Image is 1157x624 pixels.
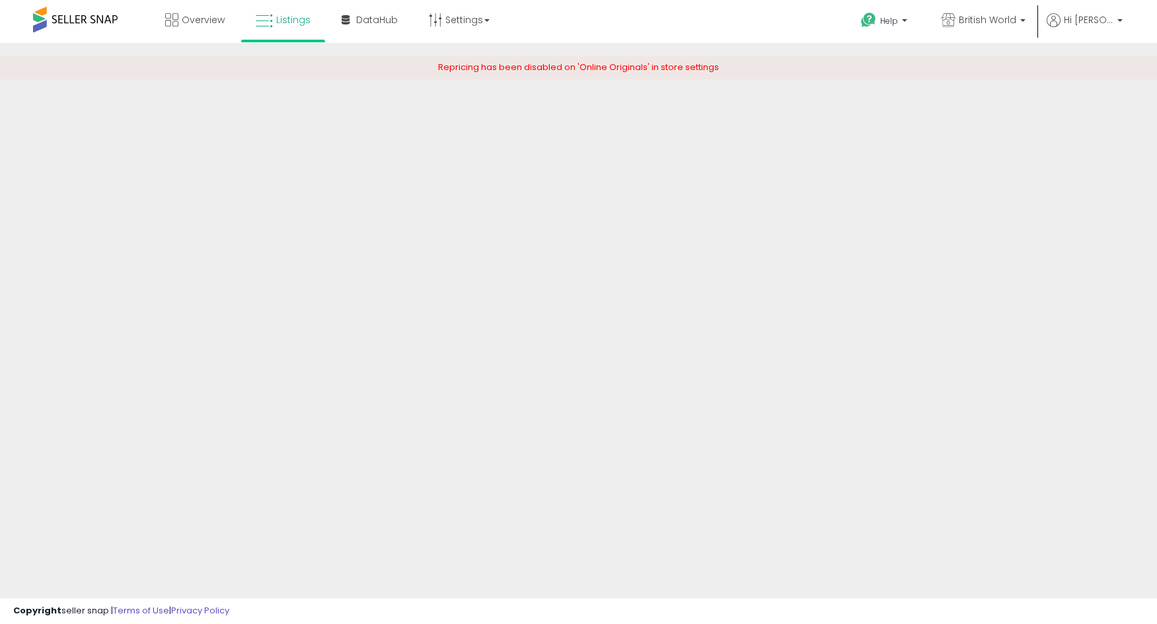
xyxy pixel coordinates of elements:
span: Overview [182,13,225,26]
i: Get Help [860,12,877,28]
span: DataHub [356,13,398,26]
span: British World [959,13,1016,26]
a: Hi [PERSON_NAME] [1047,13,1123,43]
a: Help [850,2,920,43]
span: Listings [276,13,311,26]
span: Help [880,15,898,26]
span: Repricing has been disabled on 'Online Originals' in store settings [438,61,719,73]
span: Hi [PERSON_NAME] [1064,13,1113,26]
